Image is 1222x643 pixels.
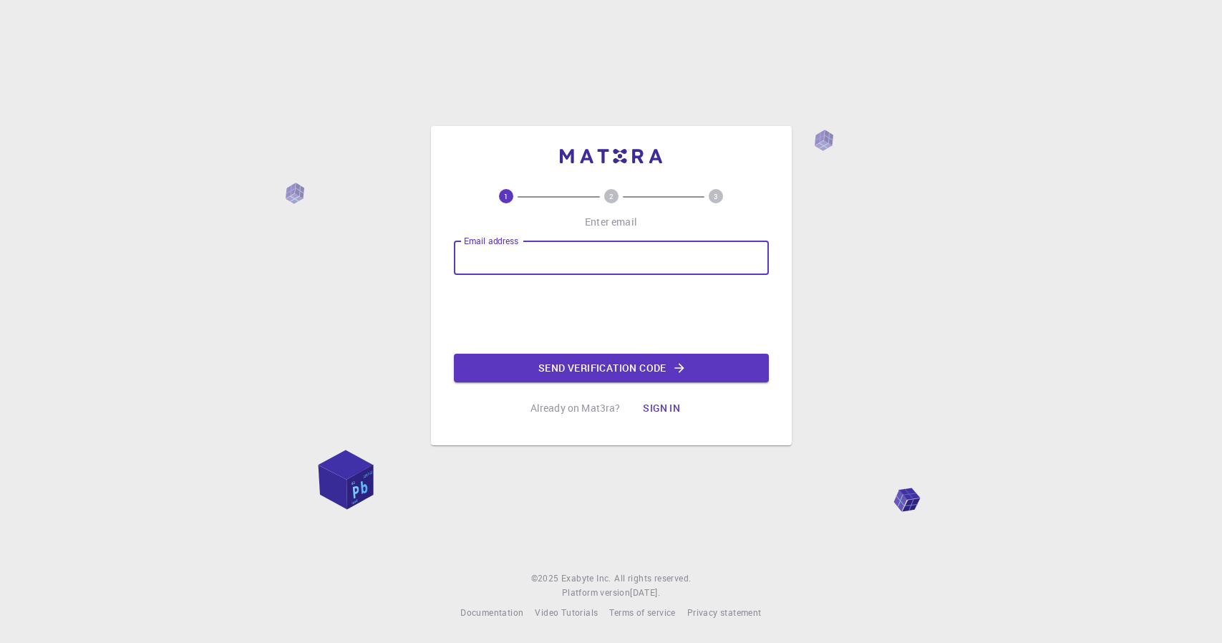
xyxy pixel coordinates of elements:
span: Exabyte Inc. [561,572,611,584]
span: Documentation [460,606,523,618]
a: Privacy statement [687,606,762,620]
span: Terms of service [609,606,675,618]
span: Privacy statement [687,606,762,618]
a: Exabyte Inc. [561,571,611,586]
button: Sign in [631,394,692,422]
p: Enter email [585,215,637,229]
button: Send verification code [454,354,769,382]
span: [DATE] . [630,586,660,598]
span: Platform version [562,586,630,600]
text: 3 [714,191,718,201]
text: 1 [504,191,508,201]
a: Terms of service [609,606,675,620]
a: Video Tutorials [535,606,598,620]
span: Video Tutorials [535,606,598,618]
iframe: reCAPTCHA [503,286,720,342]
a: [DATE]. [630,586,660,600]
span: © 2025 [531,571,561,586]
a: Documentation [460,606,523,620]
label: Email address [464,235,518,247]
text: 2 [609,191,614,201]
span: All rights reserved. [614,571,691,586]
p: Already on Mat3ra? [530,401,621,415]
